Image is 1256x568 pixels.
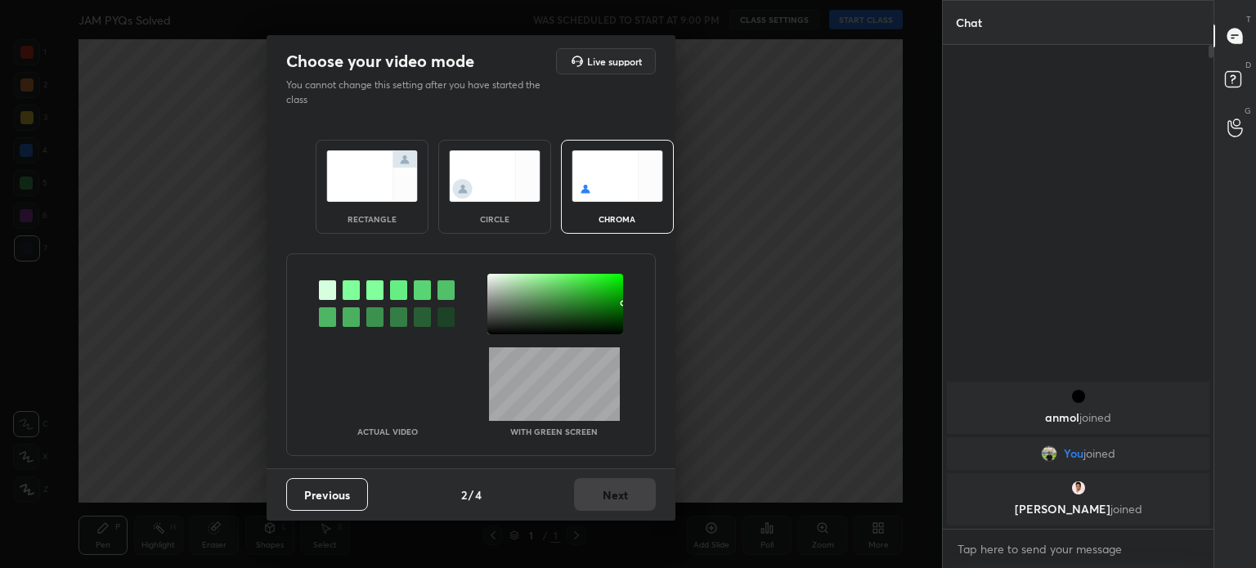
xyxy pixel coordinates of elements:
[1079,409,1111,425] span: joined
[957,503,1200,516] p: [PERSON_NAME]
[572,150,663,202] img: chromaScreenIcon.c19ab0a0.svg
[286,78,551,107] p: You cannot change this setting after you have started the class
[1245,105,1251,117] p: G
[449,150,541,202] img: circleScreenIcon.acc0effb.svg
[585,215,650,223] div: chroma
[326,150,418,202] img: normalScreenIcon.ae25ed63.svg
[587,56,642,66] h5: Live support
[475,486,482,503] h4: 4
[462,215,527,223] div: circle
[1245,59,1251,71] p: D
[1064,447,1083,460] span: You
[510,427,598,436] p: With green screen
[1110,501,1142,517] span: joined
[943,1,995,44] p: Chat
[286,51,474,72] h2: Choose your video mode
[357,427,418,436] p: Actual Video
[1041,445,1057,462] img: 2782fdca8abe4be7a832ca4e3fcd32a4.jpg
[1246,13,1251,25] p: T
[286,478,368,511] button: Previous
[461,486,467,503] h4: 2
[469,486,473,503] h4: /
[957,411,1200,424] p: anmol
[339,215,405,223] div: rectangle
[1070,388,1087,405] img: 3
[1083,447,1115,460] span: joined
[1070,480,1087,496] img: 541d17d68bf74276bba3e30be515d046.jpg
[943,378,1213,529] div: grid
